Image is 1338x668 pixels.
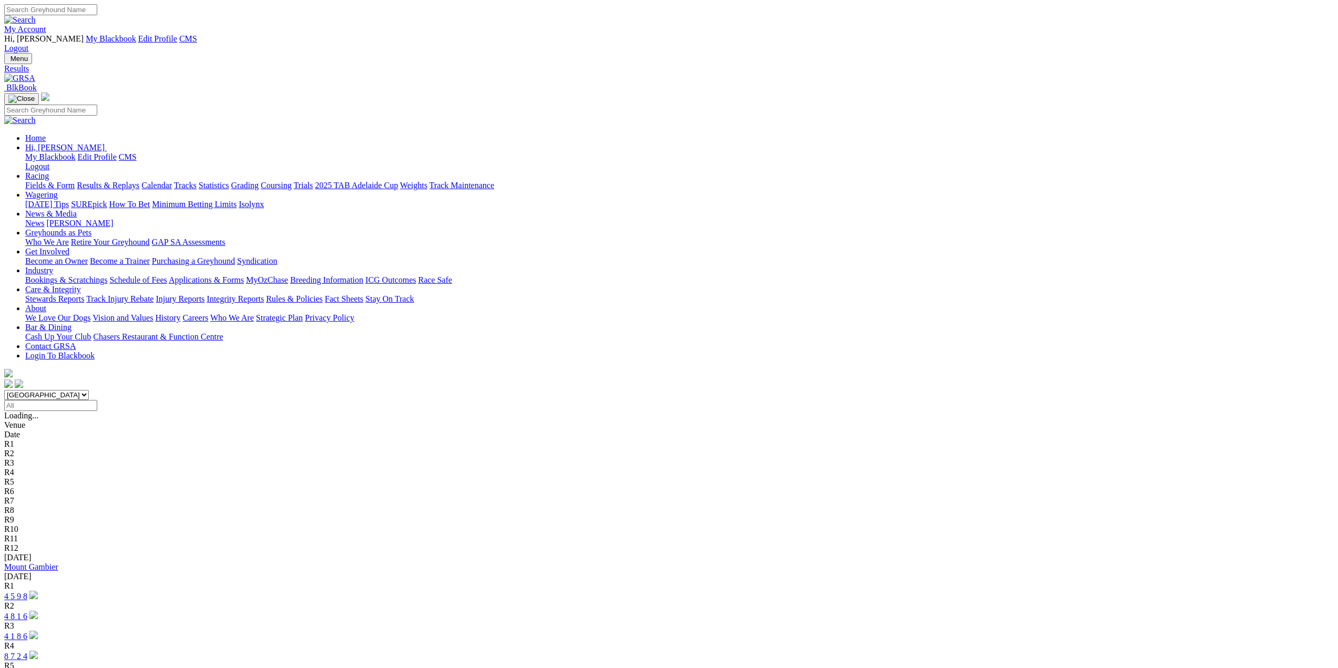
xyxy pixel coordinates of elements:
[4,420,1334,430] div: Venue
[4,34,1334,53] div: My Account
[25,200,69,209] a: [DATE] Tips
[25,247,69,256] a: Get Involved
[25,238,69,246] a: Who We Are
[4,581,1334,591] div: R1
[71,238,150,246] a: Retire Your Greyhound
[4,64,1334,74] a: Results
[169,275,244,284] a: Applications & Forms
[152,238,226,246] a: GAP SA Assessments
[4,641,1334,651] div: R4
[4,83,37,92] a: BlkBook
[4,400,97,411] input: Select date
[174,181,197,190] a: Tracks
[90,256,150,265] a: Become a Trainer
[25,304,46,313] a: About
[4,116,36,125] img: Search
[25,313,1334,323] div: About
[231,181,259,190] a: Grading
[365,275,416,284] a: ICG Outcomes
[25,133,46,142] a: Home
[246,275,288,284] a: MyOzChase
[15,379,23,388] img: twitter.svg
[4,621,1334,631] div: R3
[25,313,90,322] a: We Love Our Dogs
[4,652,27,661] a: 8 7 2 4
[29,611,38,619] img: play-circle.svg
[4,4,97,15] input: Search
[4,411,38,420] span: Loading...
[4,572,1334,581] div: [DATE]
[6,83,37,92] span: BlkBook
[29,591,38,599] img: play-circle.svg
[25,152,1334,171] div: Hi, [PERSON_NAME]
[25,342,76,351] a: Contact GRSA
[25,143,105,152] span: Hi, [PERSON_NAME]
[11,55,28,63] span: Menu
[71,200,107,209] a: SUREpick
[400,181,427,190] a: Weights
[365,294,414,303] a: Stay On Track
[25,332,91,341] a: Cash Up Your Club
[86,34,136,43] a: My Blackbook
[141,181,172,190] a: Calendar
[4,534,1334,543] div: R11
[4,496,1334,506] div: R7
[256,313,303,322] a: Strategic Plan
[25,219,44,228] a: News
[4,487,1334,496] div: R6
[25,332,1334,342] div: Bar & Dining
[25,294,1334,304] div: Care & Integrity
[138,34,177,43] a: Edit Profile
[93,332,223,341] a: Chasers Restaurant & Function Centre
[109,275,167,284] a: Schedule of Fees
[182,313,208,322] a: Careers
[4,34,84,43] span: Hi, [PERSON_NAME]
[25,228,91,237] a: Greyhounds as Pets
[179,34,197,43] a: CMS
[315,181,398,190] a: 2025 TAB Adelaide Cup
[4,553,1334,562] div: [DATE]
[25,238,1334,247] div: Greyhounds as Pets
[199,181,229,190] a: Statistics
[4,379,13,388] img: facebook.svg
[4,430,1334,439] div: Date
[25,266,53,275] a: Industry
[25,200,1334,209] div: Wagering
[418,275,452,284] a: Race Safe
[152,200,237,209] a: Minimum Betting Limits
[25,181,1334,190] div: Racing
[25,256,88,265] a: Become an Owner
[293,181,313,190] a: Trials
[4,458,1334,468] div: R3
[93,313,153,322] a: Vision and Values
[25,323,72,332] a: Bar & Dining
[25,152,76,161] a: My Blackbook
[155,313,180,322] a: History
[4,632,27,641] a: 4 1 8 6
[4,543,1334,553] div: R12
[4,515,1334,525] div: R9
[4,439,1334,449] div: R1
[25,275,1334,285] div: Industry
[25,181,75,190] a: Fields & Form
[46,219,113,228] a: [PERSON_NAME]
[25,351,95,360] a: Login To Blackbook
[210,313,254,322] a: Who We Are
[25,275,107,284] a: Bookings & Scratchings
[4,601,1334,611] div: R2
[4,44,28,53] a: Logout
[86,294,154,303] a: Track Injury Rebate
[207,294,264,303] a: Integrity Reports
[4,74,35,83] img: GRSA
[109,200,150,209] a: How To Bet
[25,143,107,152] a: Hi, [PERSON_NAME]
[4,477,1334,487] div: R5
[305,313,354,322] a: Privacy Policy
[239,200,264,209] a: Isolynx
[29,651,38,659] img: play-circle.svg
[29,631,38,639] img: play-circle.svg
[261,181,292,190] a: Coursing
[4,449,1334,458] div: R2
[4,525,1334,534] div: R10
